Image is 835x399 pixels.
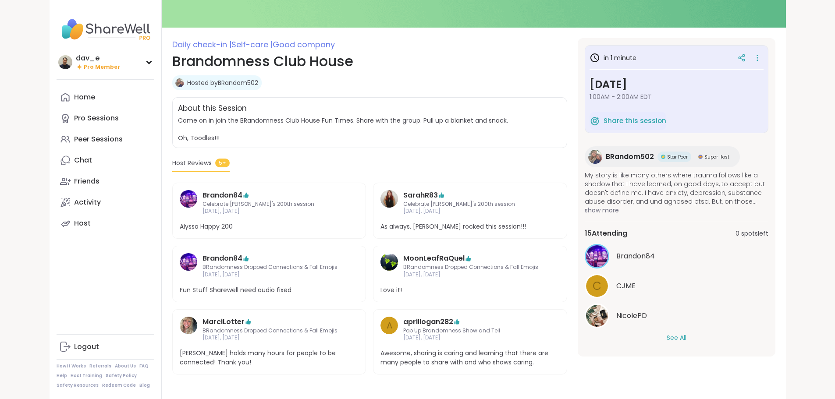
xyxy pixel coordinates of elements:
img: Brandon84 [586,245,608,267]
h3: in 1 minute [590,53,636,63]
span: [PERSON_NAME] holds many hours for people to be connected! Thank you! [180,349,359,367]
a: Friends [57,171,154,192]
a: Home [57,87,154,108]
a: Help [57,373,67,379]
div: Logout [74,342,99,352]
a: FAQ [139,363,149,369]
span: BRandomness Dropped Connections & Fall Emojis [203,264,338,271]
a: a [380,317,398,342]
span: Alyssa Happy 200 [180,222,359,231]
span: [DATE], [DATE] [203,208,336,215]
span: [DATE], [DATE] [203,271,338,279]
span: Good company [273,39,335,50]
a: CCJME [585,274,768,298]
a: aprillogan282 [403,317,453,327]
span: Fun Stuff Sharewell need audio fixed [180,286,359,295]
span: 5+ [215,159,230,167]
a: Safety Resources [57,382,99,388]
span: [DATE], [DATE] [403,334,537,342]
span: Love it! [380,286,560,295]
button: See All [667,333,686,343]
a: Brandon84 [203,253,242,264]
span: BRandom502 [606,152,654,162]
a: Redeem Code [102,382,136,388]
a: How It Works [57,363,86,369]
a: SarahR83 [380,190,398,215]
a: MarciLotter [203,317,245,327]
div: Home [74,92,95,102]
a: Chat [57,150,154,171]
span: [DATE], [DATE] [403,208,537,215]
img: NicolePD [586,305,608,327]
a: Host [57,213,154,234]
img: SarahR83 [380,190,398,208]
h3: [DATE] [590,77,764,92]
span: 15 Attending [585,228,627,239]
span: Celebrate [PERSON_NAME]'s 200th session [403,201,537,208]
a: MoonLeafRaQuel [380,253,398,279]
h1: Brandomness Club House [172,51,567,72]
img: Brandon84 [180,190,197,208]
span: BRandomness Dropped Connections & Fall Emojis [203,327,338,335]
a: Peer Sessions [57,129,154,150]
a: Hosted byBRandom502 [187,78,258,87]
span: Self-care | [231,39,273,50]
a: Logout [57,336,154,357]
span: C [593,278,601,295]
a: NicolePDNicolePD [585,304,768,328]
span: Pop Up Brandomness Show and Tell [403,327,537,335]
div: Activity [74,198,101,207]
a: Referrals [89,363,111,369]
span: NicolePD [616,311,647,321]
img: Star Peer [661,155,665,159]
a: Brandon84Brandon84 [585,244,768,268]
span: Host Reviews [172,159,212,168]
span: Super Host [704,154,729,160]
div: Host [74,219,91,228]
a: Brandon84 [180,190,197,215]
a: BRandom502BRandom502Star PeerStar PeerSuper HostSuper Host [585,146,740,167]
div: dav_e [76,53,120,63]
img: Super Host [698,155,703,159]
div: Pro Sessions [74,113,119,123]
div: Friends [74,177,99,186]
img: MoonLeafRaQuel [380,253,398,271]
a: Pro Sessions [57,108,154,129]
a: About Us [115,363,136,369]
span: a [387,319,392,332]
span: Pro Member [84,64,120,71]
img: BRandom502 [588,150,602,164]
a: Safety Policy [106,373,137,379]
img: Brandon84 [180,253,197,271]
img: ShareWell Nav Logo [57,14,154,45]
span: As always, [PERSON_NAME] rocked this session!!! [380,222,560,231]
span: Share this session [604,116,666,126]
img: ShareWell Logomark [590,116,600,126]
span: [DATE], [DATE] [403,271,538,279]
div: Chat [74,155,92,165]
span: Daily check-in | [172,39,231,50]
span: 1:00AM - 2:00AM EDT [590,92,764,101]
button: Share this session [590,112,666,130]
a: Host Training [71,373,102,379]
span: Star Peer [667,154,688,160]
a: Blog [139,382,150,388]
span: CJME [616,281,636,291]
a: SarahR83 [403,190,438,201]
span: Celebrate [PERSON_NAME]'s 200th session [203,201,336,208]
span: 0 spots left [736,229,768,238]
span: My story is like many others where trauma follows like a shadow that I have learned, on good days... [585,171,768,206]
img: dav_e [58,55,72,69]
a: Brandon84 [203,190,242,201]
span: Come on in join the BRandomness Club House Fun Times. Share with the group. Pull up a blanket and... [178,116,508,142]
div: Peer Sessions [74,134,123,144]
a: MarciLotter [180,317,197,342]
span: show more [585,206,768,215]
img: MarciLotter [180,317,197,334]
span: Awesome, sharing is caring and learning that there are many people to share with and who shows ca... [380,349,560,367]
span: BRandomness Dropped Connections & Fall Emojis [403,264,538,271]
span: [DATE], [DATE] [203,334,338,342]
img: BRandom502 [175,78,184,87]
a: Activity [57,192,154,213]
a: Brandon84 [180,253,197,279]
